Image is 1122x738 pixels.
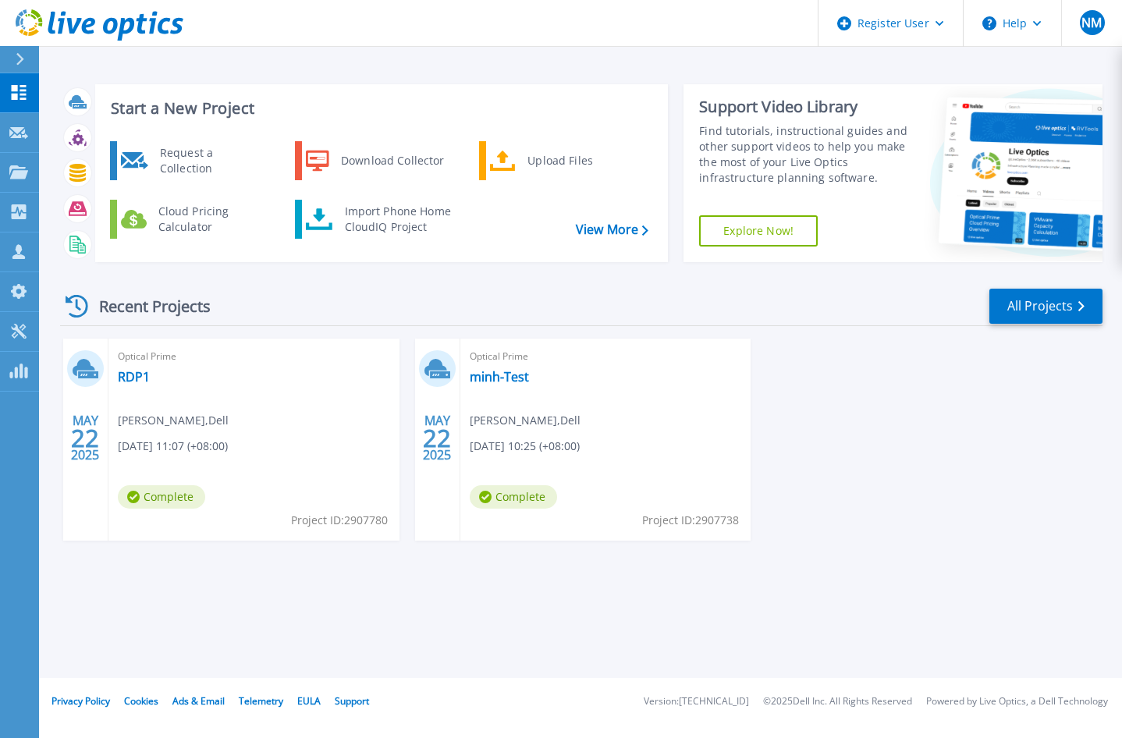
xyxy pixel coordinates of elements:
[111,100,648,117] h3: Start a New Project
[297,694,321,708] a: EULA
[699,123,908,186] div: Find tutorials, instructional guides and other support videos to help you make the most of your L...
[110,200,270,239] a: Cloud Pricing Calculator
[642,512,739,529] span: Project ID: 2907738
[423,431,451,445] span: 22
[470,369,529,385] a: minh-Test
[470,412,581,429] span: [PERSON_NAME] , Dell
[71,431,99,445] span: 22
[152,145,266,176] div: Request a Collection
[470,348,742,365] span: Optical Prime
[926,697,1108,707] li: Powered by Live Optics, a Dell Technology
[295,141,455,180] a: Download Collector
[60,287,232,325] div: Recent Projects
[470,485,557,509] span: Complete
[291,512,388,529] span: Project ID: 2907780
[172,694,225,708] a: Ads & Email
[118,348,390,365] span: Optical Prime
[422,410,452,467] div: MAY 2025
[989,289,1102,324] a: All Projects
[110,141,270,180] a: Request a Collection
[118,412,229,429] span: [PERSON_NAME] , Dell
[576,222,648,237] a: View More
[479,141,639,180] a: Upload Files
[699,215,818,247] a: Explore Now!
[644,697,749,707] li: Version: [TECHNICAL_ID]
[520,145,635,176] div: Upload Files
[118,369,150,385] a: RDP1
[1081,16,1102,29] span: NM
[763,697,912,707] li: © 2025 Dell Inc. All Rights Reserved
[151,204,266,235] div: Cloud Pricing Calculator
[239,694,283,708] a: Telemetry
[124,694,158,708] a: Cookies
[51,694,110,708] a: Privacy Policy
[70,410,100,467] div: MAY 2025
[118,485,205,509] span: Complete
[337,204,459,235] div: Import Phone Home CloudIQ Project
[470,438,580,455] span: [DATE] 10:25 (+08:00)
[335,694,369,708] a: Support
[118,438,228,455] span: [DATE] 11:07 (+08:00)
[333,145,451,176] div: Download Collector
[699,97,908,117] div: Support Video Library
